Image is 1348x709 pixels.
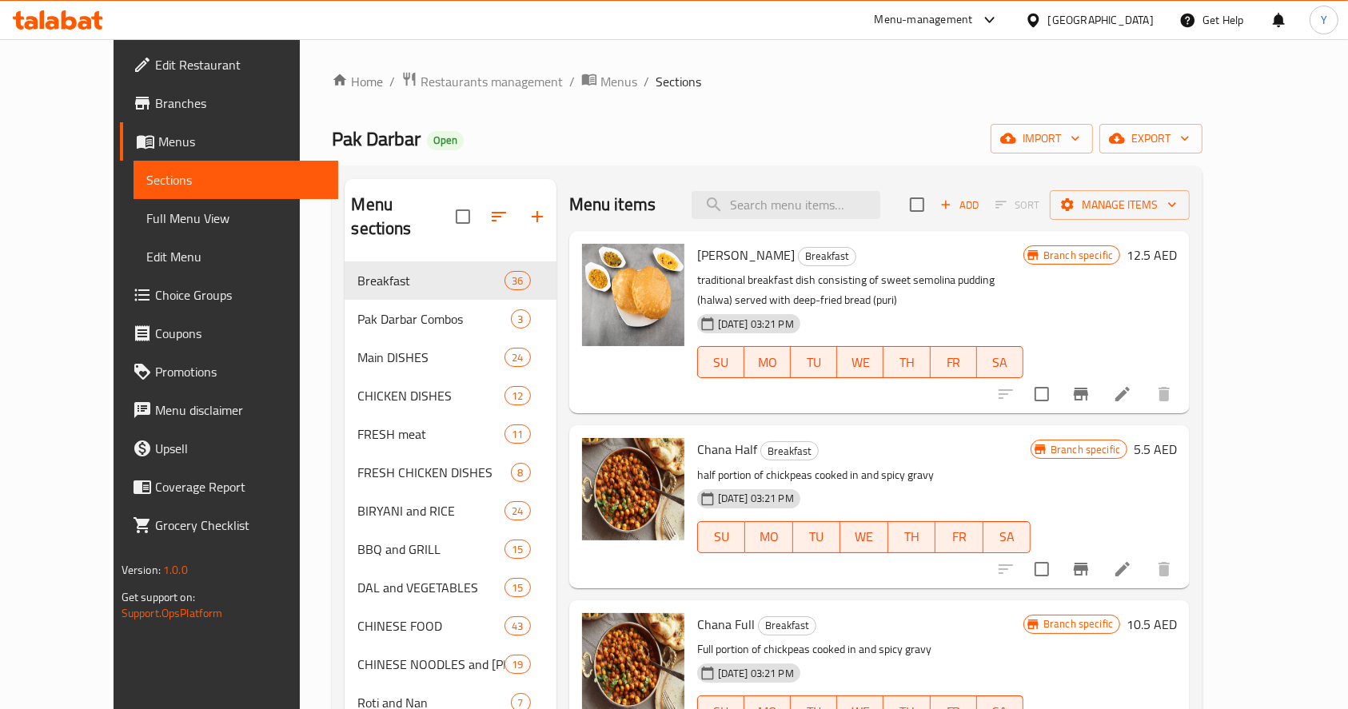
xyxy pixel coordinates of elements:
span: Breakfast [357,271,505,290]
span: Version: [122,560,161,580]
span: 12 [505,388,529,404]
div: items [505,424,530,444]
span: Promotions [155,362,326,381]
h2: Menu sections [351,193,455,241]
span: Upsell [155,439,326,458]
p: half portion of chickpeas cooked in and spicy gravy [697,465,1031,485]
span: Select to update [1025,552,1059,586]
a: Grocery Checklist [120,506,339,544]
div: Pak Darbar Combos3 [345,300,556,338]
span: Coverage Report [155,477,326,496]
div: items [511,463,531,482]
span: Sort sections [480,197,518,236]
span: 15 [505,542,529,557]
span: Menus [600,72,637,91]
span: WE [843,351,877,374]
span: 15 [505,580,529,595]
button: FR [931,346,977,378]
button: WE [837,346,883,378]
input: search [692,191,880,219]
span: FR [942,525,977,548]
span: SU [704,525,739,548]
span: Add item [934,193,985,217]
button: delete [1145,550,1183,588]
div: DAL and VEGETABLES15 [345,568,556,607]
button: Branch-specific-item [1062,375,1100,413]
div: Breakfast [758,616,816,635]
span: SA [983,351,1017,374]
span: [DATE] 03:21 PM [712,317,800,332]
div: items [505,501,530,520]
span: Add [938,196,981,214]
div: CHINESE NOODLES and [PERSON_NAME]19 [345,645,556,683]
div: Breakfast [798,247,856,266]
span: TU [797,351,831,374]
div: items [505,348,530,367]
span: Pak Darbar Combos [357,309,510,329]
div: items [505,655,530,674]
a: Menus [120,122,339,161]
span: 43 [505,619,529,634]
p: Full portion of chickpeas cooked in and spicy gravy [697,639,1023,659]
div: FRESH CHICKEN DISHES [357,463,510,482]
a: Edit Restaurant [120,46,339,84]
div: Menu-management [875,10,973,30]
button: FR [935,521,983,553]
button: TH [883,346,930,378]
span: Select all sections [446,200,480,233]
button: TU [791,346,837,378]
button: delete [1145,375,1183,413]
span: FRESH meat [357,424,505,444]
span: [DATE] 03:21 PM [712,491,800,506]
span: Sections [656,72,701,91]
span: Manage items [1063,195,1177,215]
span: BBQ and GRILL [357,540,505,559]
div: Open [427,131,464,150]
span: TU [800,525,835,548]
div: CHINESE FOOD43 [345,607,556,645]
span: 36 [505,273,529,289]
span: FR [937,351,971,374]
span: 24 [505,504,529,519]
li: / [389,72,395,91]
span: Choice Groups [155,285,326,305]
span: Menu disclaimer [155,400,326,420]
div: items [511,309,531,329]
span: Menus [158,132,326,151]
h6: 10.5 AED [1127,613,1177,635]
a: Choice Groups [120,276,339,314]
span: Branch specific [1044,442,1127,457]
a: Coupons [120,314,339,353]
span: Sections [146,170,326,189]
span: SU [704,351,738,374]
span: Select section first [985,193,1050,217]
span: TH [895,525,930,548]
span: CHINESE FOOD [357,616,505,635]
span: Coupons [155,324,326,343]
a: Support.OpsPlatform [122,603,223,623]
span: Edit Menu [146,247,326,266]
a: Restaurants management [401,71,563,92]
button: SA [977,346,1023,378]
button: Add [934,193,985,217]
div: Breakfast36 [345,261,556,300]
span: Select section [900,188,934,221]
span: DAL and VEGETABLES [357,578,505,597]
button: SU [697,521,745,553]
a: Branches [120,84,339,122]
a: Coverage Report [120,468,339,506]
span: Branches [155,94,326,113]
span: MO [751,351,784,374]
button: Manage items [1050,190,1190,220]
span: SA [990,525,1025,548]
div: BBQ and GRILL15 [345,530,556,568]
span: Select to update [1025,377,1059,411]
p: traditional breakfast dish consisting of sweet semolina pudding (halwa) served with deep-fried br... [697,270,1023,310]
button: SA [983,521,1031,553]
div: items [505,616,530,635]
h6: 5.5 AED [1134,438,1177,460]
